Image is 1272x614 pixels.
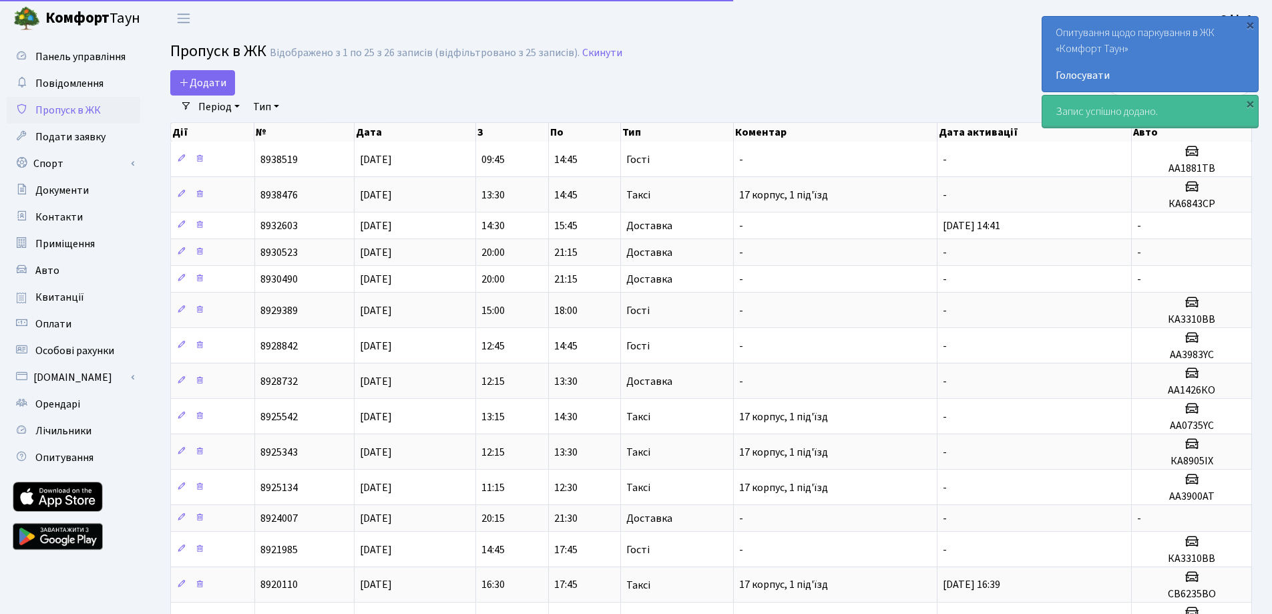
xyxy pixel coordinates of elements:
span: 21:15 [554,245,578,260]
span: - [943,272,947,287]
span: [DATE] [360,245,392,260]
span: Контакти [35,210,83,224]
span: Приміщення [35,237,95,251]
span: [DATE] [360,543,392,557]
span: Таксі [626,412,650,422]
h5: АА3900АТ [1137,490,1246,503]
a: Орендарі [7,391,140,418]
span: - [739,218,743,233]
span: 20:00 [481,245,505,260]
th: Дата [355,123,476,142]
span: Доставка [626,513,672,524]
h5: АА1426КО [1137,384,1246,397]
span: Документи [35,183,89,198]
span: Квитанції [35,290,84,305]
span: - [943,543,947,557]
span: 21:15 [554,272,578,287]
a: Оплати [7,311,140,337]
th: Авто [1132,123,1252,142]
span: 14:45 [554,152,578,167]
span: 8920110 [260,578,298,593]
span: 17:45 [554,543,578,557]
span: 8929389 [260,303,298,318]
a: Період [193,96,245,118]
a: Офіс 1. [1220,11,1256,27]
span: 14:30 [554,410,578,424]
th: По [549,123,622,142]
span: 8925542 [260,410,298,424]
span: 8938519 [260,152,298,167]
span: - [739,272,743,287]
span: 11:15 [481,480,505,495]
span: - [943,303,947,318]
span: - [943,152,947,167]
span: 21:30 [554,511,578,526]
span: [DATE] [360,188,392,202]
th: Тип [621,123,734,142]
th: Коментар [734,123,937,142]
span: 14:45 [554,188,578,202]
span: [DATE] 14:41 [943,218,1000,233]
span: 16:30 [481,578,505,593]
span: Панель управління [35,49,126,64]
span: 17 корпус, 1 під'їзд [739,410,828,424]
th: Дії [171,123,254,142]
span: Лічильники [35,424,91,438]
span: 14:45 [554,339,578,353]
a: Панель управління [7,43,140,70]
span: - [739,303,743,318]
a: Квитанції [7,284,140,311]
a: Повідомлення [7,70,140,97]
span: [DATE] [360,303,392,318]
span: 8932603 [260,218,298,233]
a: Додати [170,70,235,96]
span: Оплати [35,317,71,331]
div: × [1243,97,1257,110]
span: Гості [626,341,650,351]
div: Запис успішно додано. [1042,96,1258,128]
span: Доставка [626,220,672,231]
span: Гості [626,305,650,316]
span: - [1137,511,1141,526]
span: 09:45 [481,152,505,167]
span: Додати [179,75,226,90]
a: Опитування [7,444,140,471]
div: Відображено з 1 по 25 з 26 записів (відфільтровано з 25 записів). [270,47,580,59]
span: Повідомлення [35,76,103,91]
span: 15:45 [554,218,578,233]
span: 17 корпус, 1 під'їзд [739,480,828,495]
span: [DATE] [360,339,392,353]
th: Дата активації [937,123,1132,142]
span: 8924007 [260,511,298,526]
span: Таун [45,7,140,30]
span: 18:00 [554,303,578,318]
span: - [739,339,743,353]
a: Лічильники [7,418,140,444]
span: 8930490 [260,272,298,287]
span: Авто [35,263,59,278]
span: Доставка [626,376,672,387]
span: 13:30 [554,445,578,460]
a: Подати заявку [7,124,140,150]
span: Пропуск в ЖК [170,39,266,63]
span: 8930523 [260,245,298,260]
span: - [943,410,947,424]
span: Орендарі [35,397,80,412]
h5: КА3310ВВ [1137,313,1246,326]
span: - [739,245,743,260]
span: - [943,445,947,460]
span: Особові рахунки [35,343,114,358]
span: Таксі [626,447,650,458]
span: 12:15 [481,374,505,389]
span: 20:00 [481,272,505,287]
h5: КА3310ВВ [1137,553,1246,565]
a: Особові рахунки [7,337,140,364]
h5: АА3983YC [1137,349,1246,361]
span: - [739,374,743,389]
span: - [943,374,947,389]
span: 8925343 [260,445,298,460]
h5: АА0735YC [1137,420,1246,432]
a: Документи [7,177,140,204]
a: Контакти [7,204,140,231]
span: 8921985 [260,543,298,557]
